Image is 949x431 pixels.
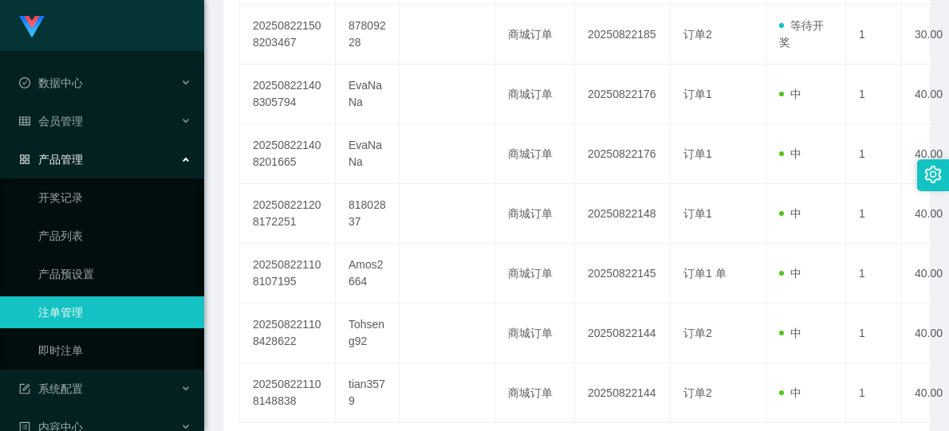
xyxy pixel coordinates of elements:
[336,304,400,363] td: Tohseng92
[336,65,400,124] td: EvaNaNa
[575,184,671,244] td: 20250822148
[240,304,336,363] td: 202508221108428622
[240,244,336,304] td: 202508221108107195
[846,5,902,65] td: 1
[683,28,712,41] span: 订单2
[240,124,336,184] td: 202508221408201665
[38,258,191,290] a: 产品预设置
[19,154,30,165] i: 图标: appstore-o
[38,335,191,366] a: 即时注单
[19,16,45,38] img: logo.9652507e.png
[19,116,30,127] i: 图标: table
[846,184,902,244] td: 1
[495,65,575,124] td: 商城订单
[846,244,902,304] td: 1
[683,207,712,220] span: 订单1
[495,363,575,423] td: 商城订单
[19,383,30,394] i: 图标: form
[846,65,902,124] td: 1
[575,124,671,184] td: 20250822176
[336,244,400,304] td: Amos2664
[495,244,575,304] td: 商城订单
[683,147,712,160] span: 订单1
[336,363,400,423] td: tian3579
[240,363,336,423] td: 202508221108148838
[575,304,671,363] td: 20250822144
[38,296,191,328] a: 注单管理
[779,386,801,399] span: 中
[779,207,801,220] span: 中
[683,327,712,339] span: 订单2
[575,363,671,423] td: 20250822144
[683,386,712,399] span: 订单2
[495,5,575,65] td: 商城订单
[336,124,400,184] td: EvaNaNa
[779,327,801,339] span: 中
[240,5,336,65] td: 202508221508203467
[846,304,902,363] td: 1
[336,184,400,244] td: 81802837
[924,166,942,183] i: 图标: setting
[575,5,671,65] td: 20250822185
[19,115,83,127] span: 会员管理
[19,382,83,395] span: 系统配置
[38,220,191,252] a: 产品列表
[575,65,671,124] td: 20250822176
[779,88,801,100] span: 中
[683,88,712,100] span: 订单1
[575,244,671,304] td: 20250822145
[495,124,575,184] td: 商城订单
[495,184,575,244] td: 商城订单
[779,19,824,49] span: 等待开奖
[38,182,191,214] a: 开奖记录
[19,76,83,89] span: 数据中心
[240,184,336,244] td: 202508221208172251
[846,124,902,184] td: 1
[779,267,801,280] span: 中
[240,65,336,124] td: 202508221408305794
[495,304,575,363] td: 商城订单
[19,153,83,166] span: 产品管理
[336,5,400,65] td: 87809228
[846,363,902,423] td: 1
[683,267,727,280] span: 订单1 单
[19,77,30,88] i: 图标: check-circle-o
[779,147,801,160] span: 中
